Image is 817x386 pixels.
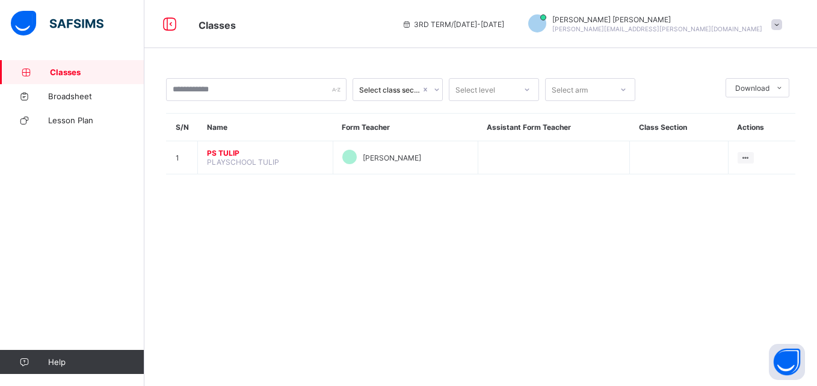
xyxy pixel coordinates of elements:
span: PS TULIP [207,149,324,158]
span: [PERSON_NAME] [PERSON_NAME] [552,15,762,24]
div: Select class section [359,85,421,94]
th: Form Teacher [333,114,478,141]
th: S/N [167,114,198,141]
img: safsims [11,11,103,36]
div: Select arm [552,78,588,101]
span: Classes [50,67,144,77]
div: Select level [455,78,495,101]
span: Download [735,84,769,93]
th: Actions [728,114,795,141]
span: Help [48,357,144,367]
span: Broadsheet [48,91,144,101]
span: Lesson Plan [48,115,144,125]
div: ClaraUmeh [516,14,788,34]
span: [PERSON_NAME][EMAIL_ADDRESS][PERSON_NAME][DOMAIN_NAME] [552,25,762,32]
th: Class Section [630,114,729,141]
span: PLAYSCHOOL TULIP [207,158,279,167]
span: [PERSON_NAME] [363,153,421,162]
span: Classes [199,19,236,31]
span: session/term information [402,20,504,29]
th: Name [198,114,333,141]
button: Open asap [769,344,805,380]
td: 1 [167,141,198,174]
th: Assistant Form Teacher [478,114,630,141]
